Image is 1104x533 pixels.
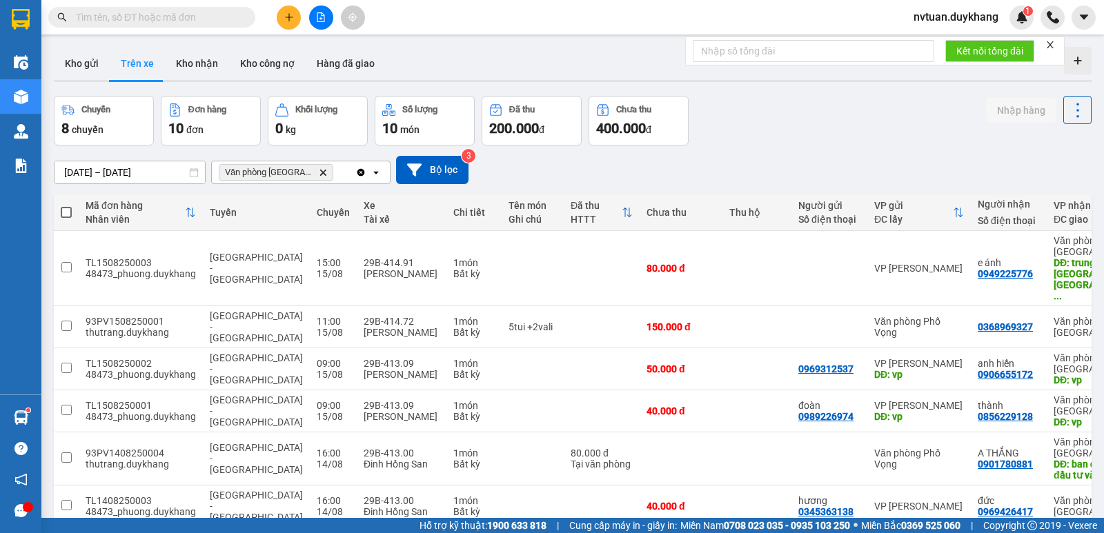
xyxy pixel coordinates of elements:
[86,200,185,211] div: Mã đơn hàng
[364,369,440,380] div: [PERSON_NAME]
[86,447,196,459] div: 93PV1408250004
[229,47,306,80] button: Kho công nợ
[295,105,337,114] div: Khối lượng
[569,518,677,533] span: Cung cấp máy in - giấy in:
[210,394,303,428] span: [GEOGRAPHIC_DATA] - [GEOGRAPHIC_DATA]
[54,96,154,145] button: Chuyến8chuyến
[364,257,440,268] div: 29B-414.91
[798,495,860,506] div: hương
[861,518,960,533] span: Miền Bắc
[86,411,196,422] div: 48473_phuong.duykhang
[647,363,716,374] div: 50.000 đ
[874,411,964,422] div: DĐ: vp
[453,207,495,218] div: Chi tiết
[86,495,196,506] div: TL1408250003
[1016,11,1028,23] img: icon-new-feature
[210,310,303,343] span: [GEOGRAPHIC_DATA] - [GEOGRAPHIC_DATA]
[317,257,350,268] div: 15:00
[210,252,303,285] span: [GEOGRAPHIC_DATA] - [GEOGRAPHIC_DATA]
[1064,47,1092,74] div: Tạo kho hàng mới
[798,200,860,211] div: Người gửi
[453,459,495,470] div: Bất kỳ
[364,268,440,279] div: [PERSON_NAME]
[978,257,1040,268] div: e ánh
[482,96,582,145] button: Đã thu200.000đ
[364,358,440,369] div: 29B-413.09
[210,352,303,385] span: [GEOGRAPHIC_DATA] - [GEOGRAPHIC_DATA]
[646,124,651,135] span: đ
[1045,40,1055,50] span: close
[971,518,973,533] span: |
[284,12,294,22] span: plus
[317,400,350,411] div: 09:00
[420,518,546,533] span: Hỗ trợ kỹ thuật:
[453,327,495,338] div: Bất kỳ
[798,400,860,411] div: đoàn
[161,96,261,145] button: Đơn hàng10đơn
[348,12,357,22] span: aim
[978,358,1040,369] div: anh hiến
[874,316,964,338] div: Văn phòng Phố Vọng
[901,520,960,531] strong: 0369 525 060
[210,207,303,218] div: Tuyến
[79,194,203,231] th: Toggle SortBy
[86,358,196,369] div: TL1508250002
[364,200,440,211] div: Xe
[874,400,964,411] div: VP [PERSON_NAME]
[854,523,858,528] span: ⚪️
[317,207,350,218] div: Chuyến
[76,10,239,25] input: Tìm tên, số ĐT hoặc mã đơn
[55,161,205,183] input: Select a date range.
[1027,521,1037,530] span: copyright
[14,90,28,104] img: warehouse-icon
[86,506,196,517] div: 48473_phuong.duykhang
[589,96,689,145] button: Chưa thu400.000đ
[874,200,953,211] div: VP gửi
[564,194,640,231] th: Toggle SortBy
[210,442,303,475] span: [GEOGRAPHIC_DATA] - [GEOGRAPHIC_DATA]
[86,327,196,338] div: thutrang.duykhang
[978,268,1033,279] div: 0949225776
[647,263,716,274] div: 80.000 đ
[355,167,366,178] svg: Clear all
[647,501,716,512] div: 40.000 đ
[188,105,226,114] div: Đơn hàng
[874,501,964,512] div: VP [PERSON_NAME]
[86,400,196,411] div: TL1508250001
[72,124,103,135] span: chuyến
[978,400,1040,411] div: thành
[462,149,475,163] sup: 3
[874,358,964,369] div: VP [PERSON_NAME]
[54,47,110,80] button: Kho gửi
[86,316,196,327] div: 93PV1508250001
[509,105,535,114] div: Đã thu
[978,369,1033,380] div: 0906655172
[14,410,28,425] img: warehouse-icon
[453,257,495,268] div: 1 món
[364,506,440,517] div: Đinh Hồng San
[874,214,953,225] div: ĐC lấy
[14,504,28,517] span: message
[268,96,368,145] button: Khối lượng0kg
[317,316,350,327] div: 11:00
[210,490,303,523] span: [GEOGRAPHIC_DATA] - [GEOGRAPHIC_DATA]
[489,120,539,137] span: 200.000
[309,6,333,30] button: file-add
[364,447,440,459] div: 29B-413.00
[874,263,964,274] div: VP [PERSON_NAME]
[647,321,716,332] div: 150.000 đ
[57,12,67,22] span: search
[86,369,196,380] div: 48473_phuong.duykhang
[317,327,350,338] div: 15/08
[978,411,1033,422] div: 0856229128
[874,369,964,380] div: DĐ: vp
[1078,11,1090,23] span: caret-down
[874,447,964,470] div: Văn phòng Phố Vọng
[798,411,854,422] div: 0989226974
[986,98,1056,123] button: Nhập hàng
[14,55,28,70] img: warehouse-icon
[978,495,1040,506] div: đức
[978,321,1033,332] div: 0368969327
[275,120,283,137] span: 0
[317,268,350,279] div: 15/08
